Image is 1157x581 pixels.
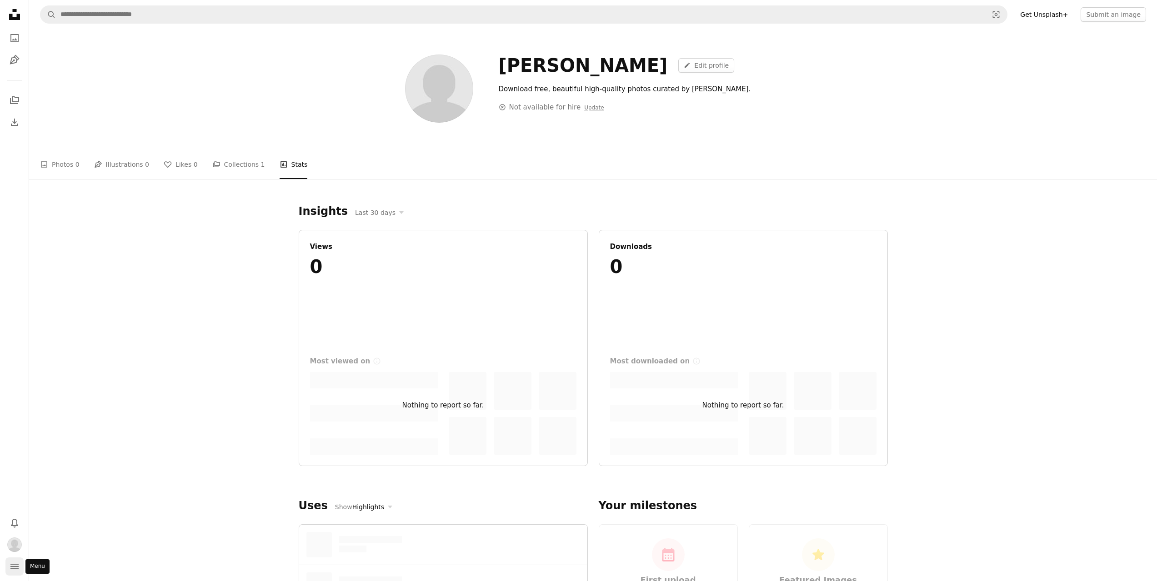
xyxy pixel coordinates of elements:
[584,104,604,111] a: Update
[610,256,877,278] div: 0
[194,159,198,169] span: 0
[145,159,149,169] span: 0
[310,241,576,252] div: Views
[499,55,668,76] div: [PERSON_NAME]
[610,356,877,455] div: Nothing to report so far.
[499,102,604,113] div: Not available for hire
[499,84,771,94] div: Download free, beautiful high-quality photos curated by [PERSON_NAME].
[5,51,24,69] a: Illustrations
[299,499,328,513] h2: Uses
[310,256,576,278] div: 0
[5,113,24,131] a: Download History
[212,150,265,179] a: Collections 1
[339,536,402,543] span: ––– –– – ––– –– – ––––
[599,499,697,513] h2: Your milestones
[405,55,473,123] img: Avatar of user Igor Trlin
[5,514,24,532] button: Notifications
[1081,7,1146,22] button: Submit an image
[5,5,24,25] a: Home — Unsplash
[5,91,24,109] a: Collections
[339,546,366,552] span: –– –– ––––
[5,536,24,554] button: Profile
[985,6,1007,23] button: Visual search
[7,537,22,552] img: Avatar of user Igor Trlin
[678,58,734,73] a: Edit profile
[5,557,24,576] button: Menu
[310,356,576,455] div: Nothing to report so far.
[94,150,149,179] a: Illustrations 0
[75,159,80,169] span: 0
[350,206,409,219] button: Last 30 days
[40,150,80,179] a: Photos 0
[5,29,24,47] a: Photos
[261,159,265,169] span: 1
[164,150,198,179] a: Likes 0
[330,500,397,514] button: ShowHighlights
[610,241,877,252] div: Downloads
[352,503,385,511] span: Highlights
[40,6,56,23] button: Search Unsplash
[299,204,348,219] h2: Insights
[1015,7,1073,22] a: Get Unsplash+
[40,5,1007,24] form: Find visuals sitewide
